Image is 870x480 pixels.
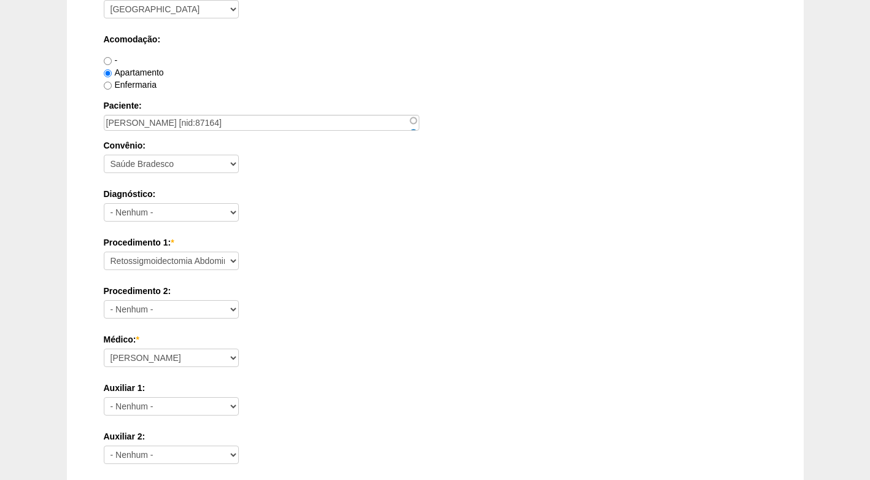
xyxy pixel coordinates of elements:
[104,236,767,249] label: Procedimento 1:
[136,335,139,344] span: Este campo é obrigatório.
[104,99,767,112] label: Paciente:
[104,430,767,443] label: Auxiliar 2:
[104,69,112,77] input: Apartamento
[104,68,164,77] label: Apartamento
[104,188,767,200] label: Diagnóstico:
[104,57,112,65] input: -
[104,333,767,346] label: Médico:
[104,55,118,65] label: -
[171,238,174,247] span: Este campo é obrigatório.
[104,33,767,45] label: Acomodação:
[104,285,767,297] label: Procedimento 2:
[104,139,767,152] label: Convênio:
[104,382,767,394] label: Auxiliar 1:
[104,80,157,90] label: Enfermaria
[104,82,112,90] input: Enfermaria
